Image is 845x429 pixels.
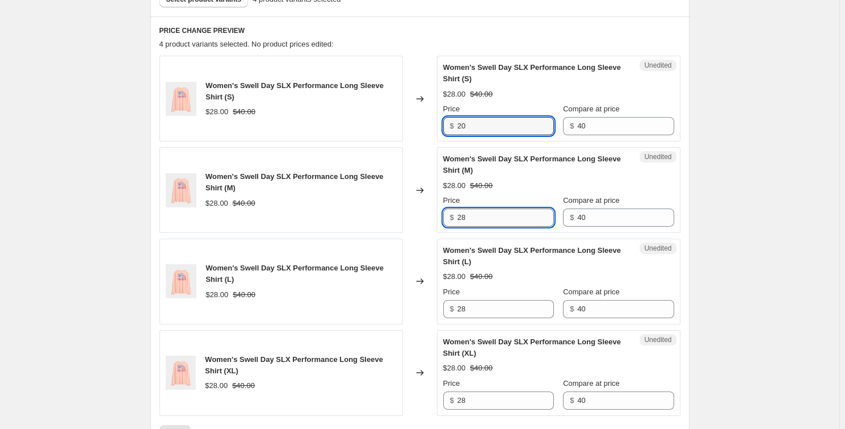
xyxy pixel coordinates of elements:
[570,213,574,222] span: $
[563,196,620,205] span: Compare at price
[443,246,621,266] span: Women's Swell Day SLX Performance Long Sleeve Shirt (L)
[450,122,454,130] span: $
[166,264,197,298] img: SLJ6199-MPEH-F2_80x.jpg
[450,305,454,313] span: $
[443,379,460,388] span: Price
[205,172,384,192] span: Women's Swell Day SLX Performance Long Sleeve Shirt (M)
[470,180,493,191] strike: $40.00
[563,288,620,296] span: Compare at price
[443,105,460,113] span: Price
[205,289,228,301] div: $28.00
[166,82,197,116] img: SLJ6199-MPEH-F2_80x.jpg
[644,335,671,344] span: Unedited
[205,380,228,391] div: $28.00
[205,106,228,118] div: $28.00
[563,105,620,113] span: Compare at price
[166,173,197,207] img: SLJ6199-MPEH-F2_80x.jpg
[233,106,255,118] strike: $40.00
[470,89,493,100] strike: $40.00
[563,379,620,388] span: Compare at price
[232,380,255,391] strike: $40.00
[470,363,493,374] strike: $40.00
[443,63,621,83] span: Women's Swell Day SLX Performance Long Sleeve Shirt (S)
[233,289,255,301] strike: $40.00
[443,180,466,191] div: $28.00
[443,155,621,174] span: Women's Swell Day SLX Performance Long Sleeve Shirt (M)
[443,338,621,357] span: Women's Swell Day SLX Performance Long Sleeve Shirt (XL)
[205,264,384,284] span: Women's Swell Day SLX Performance Long Sleeve Shirt (L)
[159,26,680,35] h6: PRICE CHANGE PREVIEW
[443,288,460,296] span: Price
[205,81,384,101] span: Women's Swell Day SLX Performance Long Sleeve Shirt (S)
[450,213,454,222] span: $
[233,198,255,209] strike: $40.00
[205,355,383,375] span: Women's Swell Day SLX Performance Long Sleeve Shirt (XL)
[443,89,466,100] div: $28.00
[450,396,454,405] span: $
[644,152,671,161] span: Unedited
[205,198,228,209] div: $28.00
[443,271,466,282] div: $28.00
[443,363,466,374] div: $28.00
[570,122,574,130] span: $
[644,61,671,70] span: Unedited
[470,271,493,282] strike: $40.00
[570,396,574,405] span: $
[166,356,196,390] img: SLJ6199-MPEH-F2_80x.jpg
[159,40,334,48] span: 4 product variants selected. No product prices edited:
[570,305,574,313] span: $
[644,244,671,253] span: Unedited
[443,196,460,205] span: Price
